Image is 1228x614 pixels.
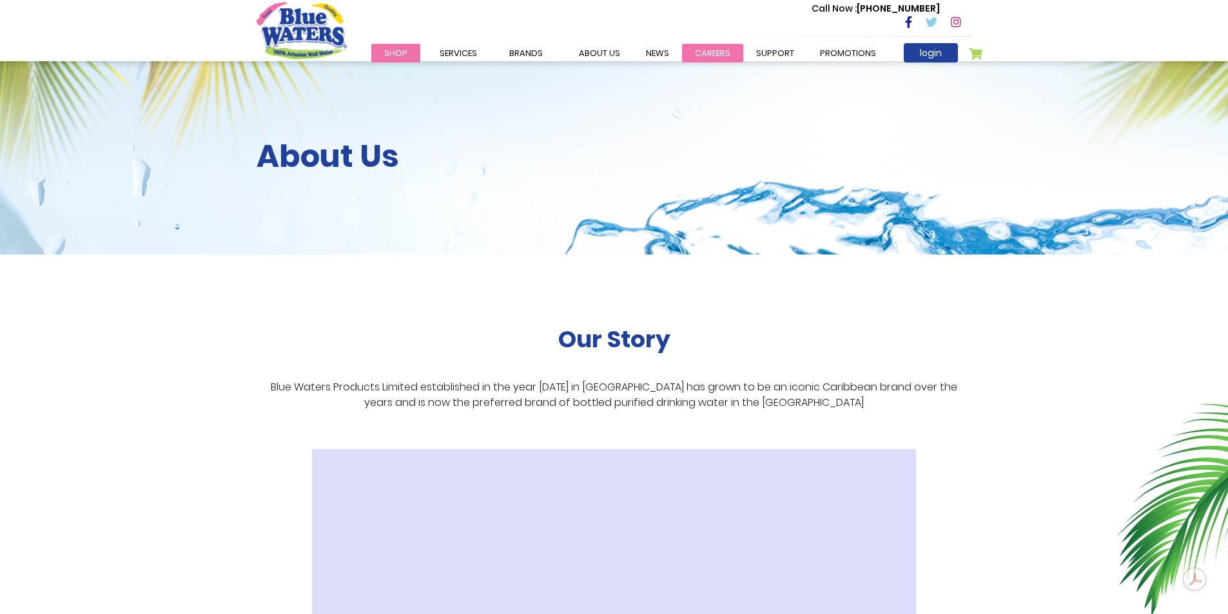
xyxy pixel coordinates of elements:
[904,43,958,62] a: login
[743,44,807,62] a: support
[440,47,477,59] span: Services
[566,44,633,62] a: about us
[384,47,407,59] span: Shop
[257,379,972,410] p: Blue Waters Products Limited established in the year [DATE] in [GEOGRAPHIC_DATA] has grown to be ...
[633,44,682,62] a: News
[257,2,347,59] a: store logo
[807,44,889,62] a: Promotions
[812,2,940,15] p: [PHONE_NUMBER]
[509,47,543,59] span: Brands
[257,138,972,175] h2: About Us
[812,2,857,15] span: Call Now :
[682,44,743,62] a: careers
[558,325,670,353] h2: Our Story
